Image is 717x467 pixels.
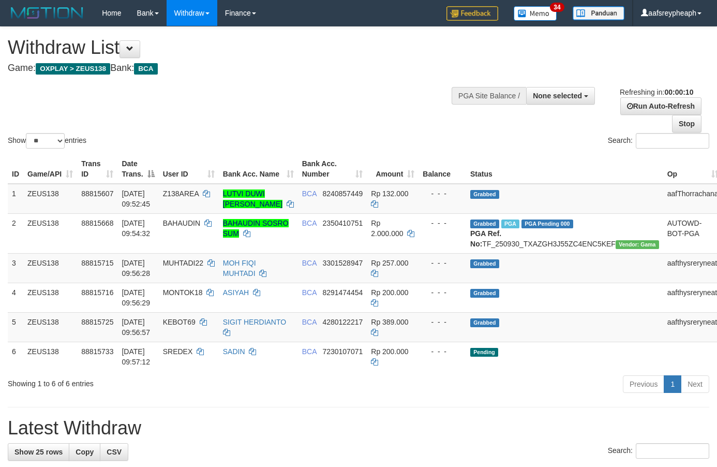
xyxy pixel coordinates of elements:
[470,348,498,357] span: Pending
[367,154,419,184] th: Amount: activate to sort column ascending
[302,189,317,198] span: BCA
[107,448,122,456] span: CSV
[223,347,245,356] a: SADIN
[573,6,624,20] img: panduan.png
[163,347,193,356] span: SREDEX
[322,347,363,356] span: Copy 7230107071 to clipboard
[623,375,664,393] a: Previous
[452,87,526,105] div: PGA Site Balance /
[219,154,298,184] th: Bank Acc. Name: activate to sort column ascending
[76,448,94,456] span: Copy
[526,87,595,105] button: None selected
[322,288,363,297] span: Copy 8291474454 to clipboard
[501,220,519,228] span: Marked by aafsolysreylen
[466,154,663,184] th: Status
[36,63,110,75] span: OXPLAY > ZEUS138
[371,318,408,326] span: Rp 389.000
[371,219,403,238] span: Rp 2.000.000
[608,443,709,459] label: Search:
[371,347,408,356] span: Rp 200.000
[223,189,282,208] a: LUTVI DUWI [PERSON_NAME]
[81,189,113,198] span: 88815607
[664,88,693,96] strong: 00:00:10
[423,287,462,298] div: - - -
[322,219,363,227] span: Copy 2350410751 to clipboard
[122,219,150,238] span: [DATE] 09:54:32
[419,154,466,184] th: Balance
[470,318,499,327] span: Grabbed
[616,240,659,249] span: Vendor URL: https://trx31.1velocity.biz
[521,220,573,228] span: PGA Pending
[163,318,196,326] span: KEBOT69
[81,259,113,267] span: 88815715
[223,288,249,297] a: ASIYAH
[466,213,663,253] td: TF_250930_TXAZGH3J55ZC4ENC5KEF
[8,37,468,58] h1: Withdraw List
[514,6,557,21] img: Button%20Memo.svg
[8,133,86,149] label: Show entries
[302,288,317,297] span: BCA
[100,443,128,461] a: CSV
[163,189,199,198] span: Z138AREA
[371,259,408,267] span: Rp 257.000
[122,318,150,337] span: [DATE] 09:56:57
[620,88,693,96] span: Refreshing in:
[470,289,499,298] span: Grabbed
[636,443,709,459] input: Search:
[636,133,709,149] input: Search:
[163,259,203,267] span: MUHTADI22
[8,418,709,439] h1: Latest Withdraw
[620,97,701,115] a: Run Auto-Refresh
[23,184,77,214] td: ZEUS138
[533,92,582,100] span: None selected
[8,253,23,283] td: 3
[23,253,77,283] td: ZEUS138
[8,5,86,21] img: MOTION_logo.png
[81,318,113,326] span: 88815725
[23,312,77,342] td: ZEUS138
[371,189,408,198] span: Rp 132.000
[423,188,462,199] div: - - -
[8,154,23,184] th: ID
[423,317,462,327] div: - - -
[8,342,23,371] td: 6
[117,154,158,184] th: Date Trans.: activate to sort column descending
[664,375,681,393] a: 1
[322,318,363,326] span: Copy 4280122217 to clipboard
[423,346,462,357] div: - - -
[302,318,317,326] span: BCA
[371,288,408,297] span: Rp 200.000
[26,133,65,149] select: Showentries
[470,259,499,268] span: Grabbed
[23,283,77,312] td: ZEUS138
[672,115,701,133] a: Stop
[470,229,501,248] b: PGA Ref. No:
[134,63,157,75] span: BCA
[423,218,462,228] div: - - -
[550,3,564,12] span: 34
[14,448,63,456] span: Show 25 rows
[23,342,77,371] td: ZEUS138
[122,189,150,208] span: [DATE] 09:52:45
[423,258,462,268] div: - - -
[322,259,363,267] span: Copy 3301528947 to clipboard
[302,219,317,227] span: BCA
[163,219,200,227] span: BAHAUDIN
[298,154,367,184] th: Bank Acc. Number: activate to sort column ascending
[608,133,709,149] label: Search:
[302,347,317,356] span: BCA
[681,375,709,393] a: Next
[81,347,113,356] span: 88815733
[23,213,77,253] td: ZEUS138
[23,154,77,184] th: Game/API: activate to sort column ascending
[302,259,317,267] span: BCA
[223,318,286,326] a: SIGIT HERDIANTO
[8,443,69,461] a: Show 25 rows
[81,219,113,227] span: 88815668
[8,374,291,389] div: Showing 1 to 6 of 6 entries
[223,219,289,238] a: BAHAUDIN SOSRO SUM
[122,259,150,278] span: [DATE] 09:56:28
[8,312,23,342] td: 5
[8,184,23,214] td: 1
[122,288,150,307] span: [DATE] 09:56:29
